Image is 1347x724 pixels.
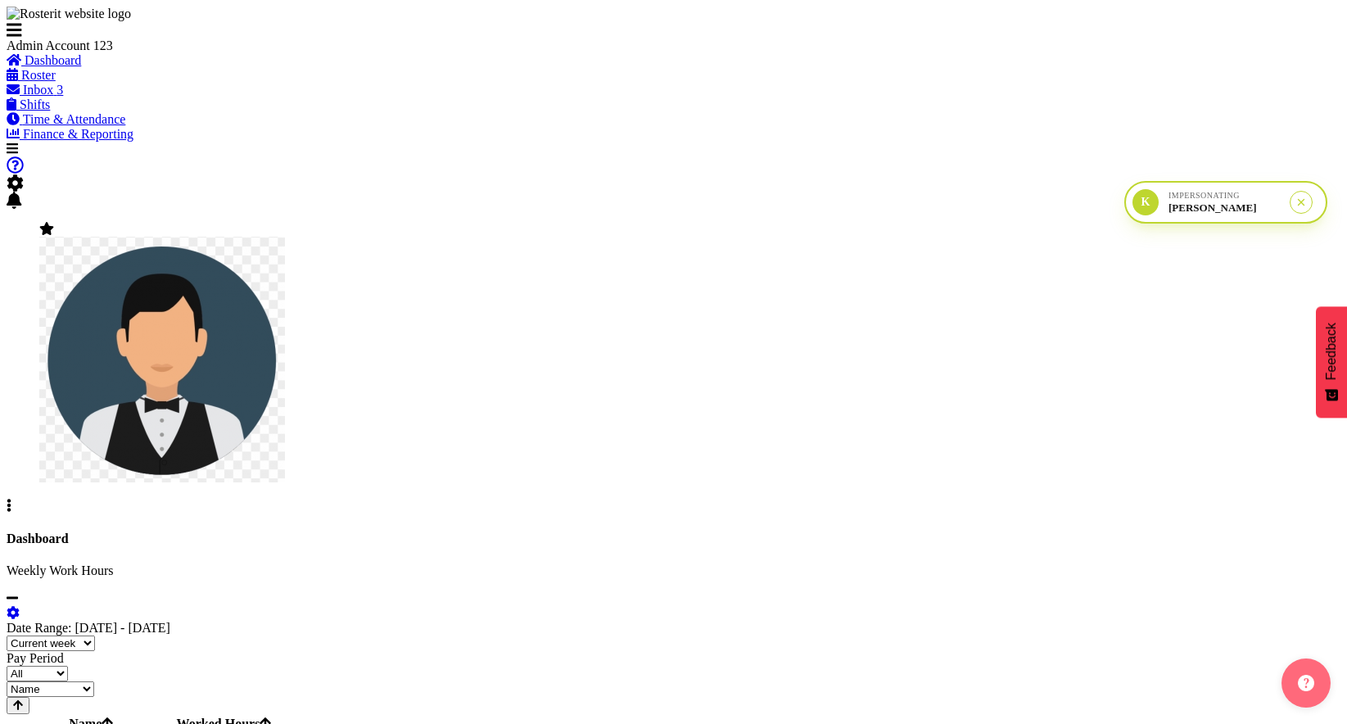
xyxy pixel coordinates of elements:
div: [PERSON_NAME] [1168,201,1280,215]
a: Roster [7,68,56,82]
a: Time & Attendance [7,112,125,126]
h4: Dashboard [7,532,1340,546]
a: Shifts [7,97,50,111]
button: Stop impersonation [1290,191,1313,214]
a: minimize [7,591,18,605]
img: wu-kevin5aaed71ed01d5805973613cd15694a89.png [39,237,285,482]
span: Roster [21,68,56,82]
span: 3 [57,83,63,97]
button: Feedback - Show survey [1316,306,1347,418]
span: K [1141,196,1150,209]
span: Time & Attendance [23,112,126,126]
a: Finance & Reporting [7,127,133,141]
span: Shifts [20,97,50,111]
img: help-xxl-2.png [1298,675,1314,691]
label: Pay Period [7,651,64,665]
a: Inbox 3 [7,83,63,97]
span: Feedback [1324,323,1339,380]
span: Dashboard [25,53,81,67]
a: settings [7,606,20,620]
span: Finance & Reporting [23,127,133,141]
img: Rosterit website logo [7,7,131,21]
span: Inbox [23,83,53,97]
p: Weekly Work Hours [7,563,1340,578]
a: Dashboard [7,53,81,67]
label: Date Range: [DATE] - [DATE] [7,621,170,635]
div: Admin Account 123 [7,38,252,53]
div: Impersonating [1168,191,1280,200]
